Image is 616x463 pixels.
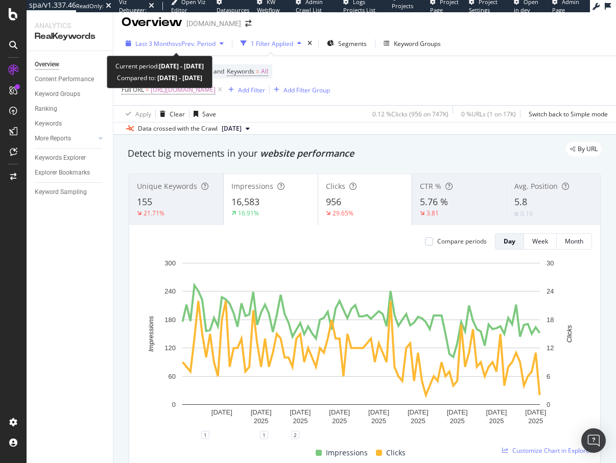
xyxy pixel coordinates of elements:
[547,401,550,408] text: 0
[332,417,347,425] text: 2025
[532,237,548,246] div: Week
[117,72,202,84] div: Compared to:
[151,83,216,97] span: [URL][DOMAIN_NAME]
[291,431,299,439] div: 2
[329,408,350,416] text: [DATE]
[514,196,527,208] span: 5.8
[238,86,265,94] div: Add Filter
[35,74,94,85] div: Content Performance
[35,133,96,144] a: More Reports
[581,428,606,453] div: Open Intercom Messenger
[525,106,608,122] button: Switch back to Simple mode
[260,431,268,439] div: 1
[156,106,185,122] button: Clear
[222,124,242,133] span: 2025 Sep. 21st
[557,233,592,250] button: Month
[386,447,406,459] span: Clicks
[251,39,293,48] div: 1 Filter Applied
[524,233,557,250] button: Week
[144,209,164,217] div: 21.71%
[218,123,254,135] button: [DATE]
[35,187,106,198] a: Keyword Sampling
[338,39,367,48] span: Segments
[238,209,259,217] div: 16.91%
[159,62,204,70] b: [DATE] - [DATE]
[528,417,543,425] text: 2025
[115,60,204,72] div: Current period:
[261,64,268,79] span: All
[76,2,104,10] div: ReadOnly:
[35,104,106,114] a: Ranking
[323,35,371,52] button: Segments
[35,118,106,129] a: Keywords
[486,408,507,416] text: [DATE]
[231,181,273,191] span: Impressions
[170,110,185,118] div: Clear
[214,67,224,76] span: and
[137,181,197,191] span: Unique Keywords
[217,6,249,14] span: Datasources
[293,417,307,425] text: 2025
[35,59,106,70] a: Overview
[427,209,439,217] div: 3.81
[137,258,584,435] svg: A chart.
[547,344,554,352] text: 12
[35,153,106,163] a: Keywords Explorer
[525,408,546,416] text: [DATE]
[164,316,176,324] text: 180
[283,86,330,94] div: Add Filter Group
[35,89,80,100] div: Keyword Groups
[172,401,176,408] text: 0
[35,89,106,100] a: Keyword Groups
[408,408,429,416] text: [DATE]
[35,153,86,163] div: Keywords Explorer
[122,106,151,122] button: Apply
[175,39,216,48] span: vs Prev. Period
[122,85,144,94] span: Full URL
[437,237,487,246] div: Compare periods
[146,85,149,94] span: =
[224,84,265,96] button: Add Filter
[35,31,105,42] div: RealKeywords
[35,167,90,178] div: Explorer Bookmarks
[251,408,272,416] text: [DATE]
[211,408,232,416] text: [DATE]
[547,373,550,380] text: 6
[202,110,216,118] div: Save
[512,446,592,455] span: Customize Chart in Explorer
[392,2,413,18] span: Projects List
[35,74,106,85] a: Content Performance
[565,325,573,343] text: Clicks
[495,233,524,250] button: Day
[270,84,330,96] button: Add Filter Group
[164,259,176,267] text: 300
[35,167,106,178] a: Explorer Bookmarks
[326,181,345,191] span: Clicks
[35,59,59,70] div: Overview
[231,196,259,208] span: 16,583
[547,316,554,324] text: 18
[326,196,341,208] span: 956
[411,417,425,425] text: 2025
[565,237,583,246] div: Month
[514,212,518,215] img: Equal
[147,315,155,352] text: Impressions
[326,447,368,459] span: Impressions
[227,67,254,76] span: Keywords
[35,187,87,198] div: Keyword Sampling
[169,373,176,380] text: 60
[380,35,445,52] button: Keyword Groups
[122,14,182,31] div: Overview
[236,35,305,52] button: 1 Filter Applied
[245,20,251,27] div: arrow-right-arrow-left
[254,417,269,425] text: 2025
[372,110,448,118] div: 0.12 % Clicks ( 956 on 747K )
[35,118,62,129] div: Keywords
[420,196,448,208] span: 5.76 %
[35,104,57,114] div: Ranking
[189,106,216,122] button: Save
[520,209,533,218] div: 0.19
[137,196,152,208] span: 155
[450,417,465,425] text: 2025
